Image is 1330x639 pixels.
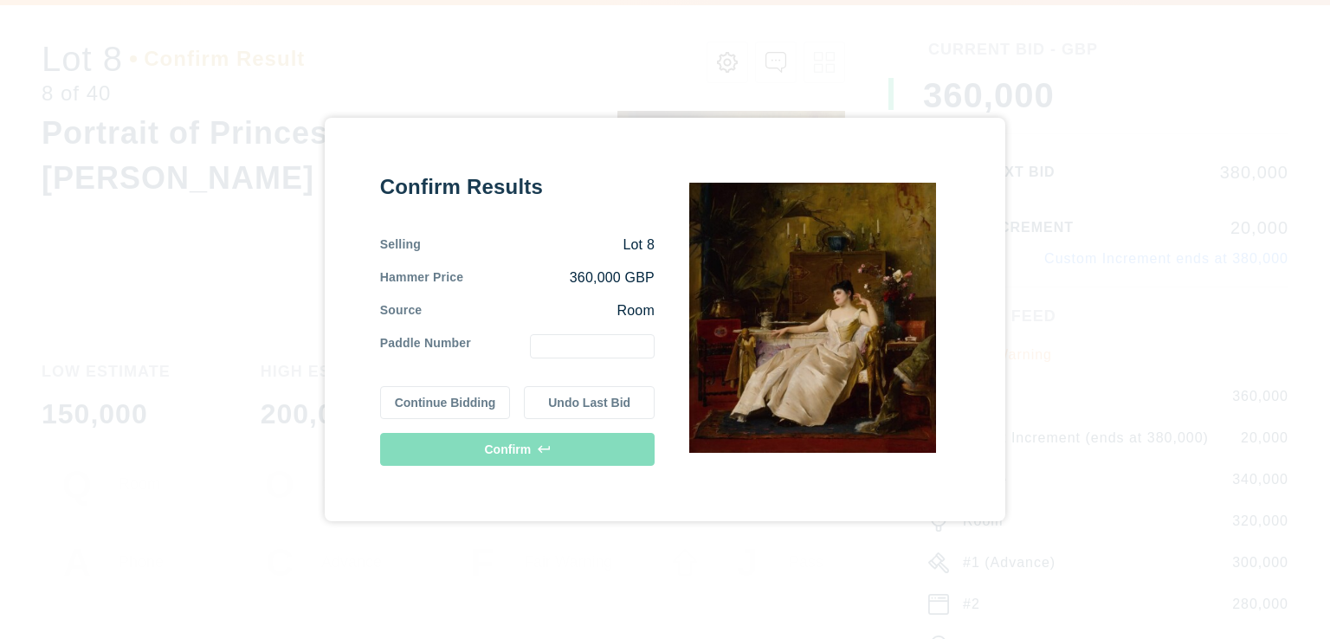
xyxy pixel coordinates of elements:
[421,236,655,255] div: Lot 8
[380,301,423,320] div: Source
[524,386,655,419] button: Undo Last Bid
[463,268,655,287] div: 360,000 GBP
[380,268,464,287] div: Hammer Price
[380,386,511,419] button: Continue Bidding
[380,433,655,466] button: Confirm
[422,301,655,320] div: Room
[380,236,421,255] div: Selling
[380,334,471,358] div: Paddle Number
[380,173,655,201] div: Confirm Results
